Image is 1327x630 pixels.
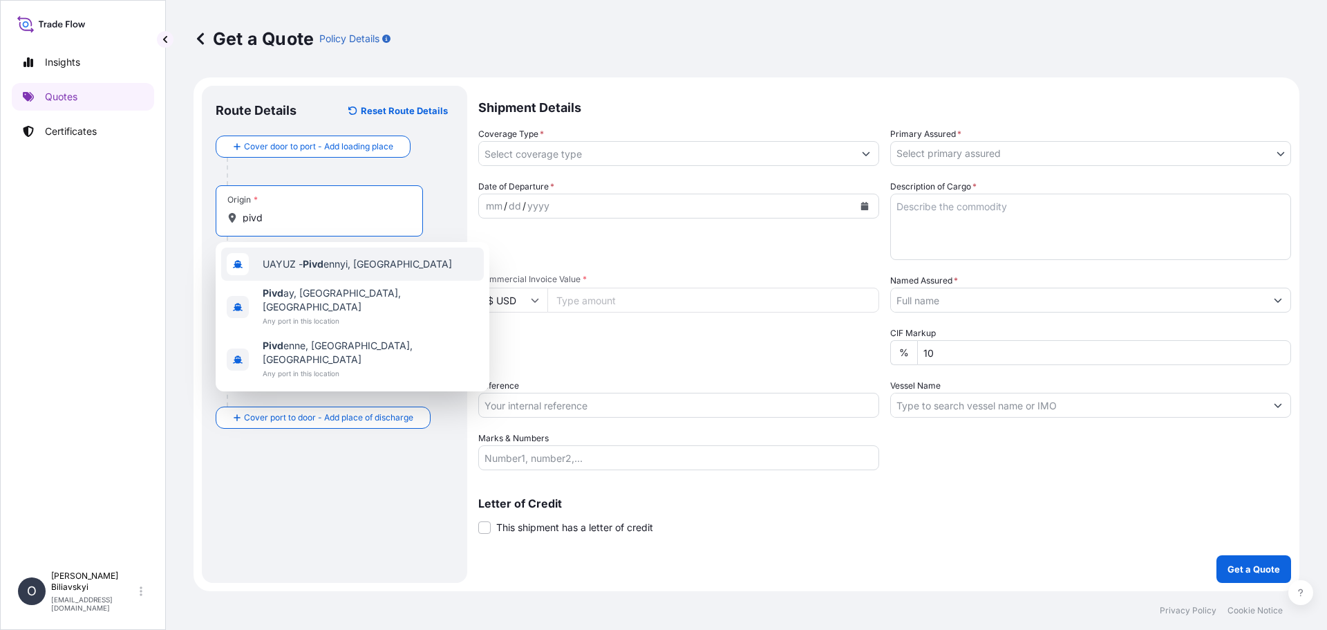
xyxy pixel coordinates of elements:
span: Select primary assured [896,147,1001,160]
div: Show suggestions [216,242,489,391]
p: Letter of Credit [478,498,1291,509]
b: Pivd [303,258,323,270]
label: CIF Markup [890,326,936,340]
p: [EMAIL_ADDRESS][DOMAIN_NAME] [51,595,137,612]
button: Calendar [854,195,876,217]
span: UAYUZ - ennyi, [GEOGRAPHIC_DATA] [263,257,452,271]
div: / [523,198,526,214]
div: / [504,198,507,214]
span: Any port in this location [263,314,478,328]
p: Quotes [45,90,77,104]
span: O [27,584,37,598]
label: Named Assured [890,274,958,288]
button: Show suggestions [1265,288,1290,313]
p: Privacy Policy [1160,605,1216,616]
button: Show suggestions [1265,393,1290,418]
label: Description of Cargo [890,180,977,194]
span: Cover door to port - Add loading place [244,140,393,154]
label: Vessel Name [890,379,941,393]
p: Insights [45,55,80,69]
input: Select coverage type [479,141,854,166]
input: Full name [891,288,1265,313]
p: [PERSON_NAME] Biliavskyi [51,571,137,593]
label: Coverage Type [478,127,544,141]
div: year, [526,198,551,214]
div: % [890,340,917,365]
div: day, [507,198,523,214]
p: Get a Quote [1227,562,1280,576]
p: Certificates [45,124,97,138]
p: Route Details [216,102,297,119]
b: Pivd [263,340,283,351]
span: Primary Assured [890,127,961,141]
button: Show suggestions [854,141,878,166]
span: enne, [GEOGRAPHIC_DATA], [GEOGRAPHIC_DATA] [263,339,478,367]
span: Cover port to door - Add place of discharge [244,411,413,425]
input: Type to search vessel name or IMO [891,393,1265,418]
input: Number1, number2,... [478,445,879,470]
label: Reference [478,379,519,393]
p: Cookie Notice [1227,605,1283,616]
span: ay, [GEOGRAPHIC_DATA], [GEOGRAPHIC_DATA] [263,286,478,314]
div: month, [484,198,504,214]
span: Any port in this location [263,367,478,380]
b: Pivd [263,287,283,299]
input: Enter percentage between 0 and 10% [917,340,1291,365]
span: This shipment has a letter of credit [496,521,653,535]
span: Commercial Invoice Value [478,274,879,285]
input: Your internal reference [478,393,879,418]
p: Reset Route Details [361,104,448,118]
div: Origin [227,194,258,205]
p: Policy Details [319,32,379,46]
label: Marks & Numbers [478,432,549,445]
p: Get a Quote [194,28,314,50]
span: Date of Departure [478,180,554,194]
input: Origin [243,211,406,225]
p: Shipment Details [478,86,1291,127]
input: Type amount [547,288,879,313]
